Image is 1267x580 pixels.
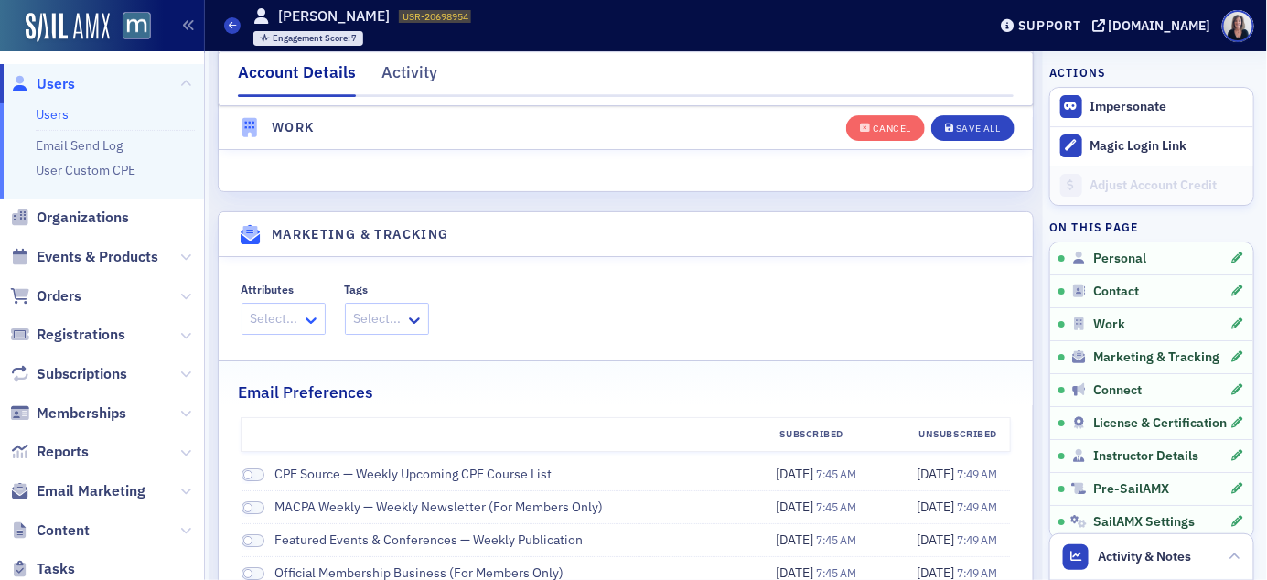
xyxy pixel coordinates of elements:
div: 7 [273,34,358,44]
span: off [242,501,265,515]
h4: Marketing & Tracking [272,225,449,244]
a: Email Send Log [36,137,123,154]
span: off [242,468,265,482]
div: MACPA Weekly — Weekly Newsletter (for members only) [274,499,603,516]
h4: On this page [1049,219,1254,235]
div: Tags [345,283,369,296]
button: [DOMAIN_NAME] [1092,19,1218,32]
div: CPE Source — Weekly Upcoming CPE Course List [274,466,552,483]
a: Tasks [10,559,75,579]
a: Orders [10,286,81,306]
span: Personal [1093,251,1146,267]
h1: [PERSON_NAME] [278,6,390,27]
a: Organizations [10,208,129,228]
span: Tasks [37,559,75,579]
span: Memberships [37,403,126,424]
img: SailAMX [26,13,110,42]
span: Contact [1093,284,1139,300]
div: Magic Login Link [1090,138,1244,155]
h2: Email Preferences [238,381,373,404]
a: Reports [10,442,89,462]
img: SailAMX [123,12,151,40]
span: Activity & Notes [1099,547,1192,566]
span: Email Marketing [37,481,145,501]
a: Content [10,521,90,541]
a: Users [36,106,69,123]
span: License & Certification [1093,415,1227,432]
span: off [242,534,265,548]
span: Registrations [37,325,125,345]
span: [DATE] [917,532,957,548]
div: Adjust Account Credit [1090,177,1244,194]
span: Profile [1222,10,1254,42]
a: Email Marketing [10,481,145,501]
span: 7:49 AM [957,565,997,580]
div: Cancel [873,124,911,134]
span: [DATE] [776,499,816,515]
span: Organizations [37,208,129,228]
button: Impersonate [1090,99,1167,115]
span: 7:49 AM [957,467,997,481]
h4: Actions [1049,64,1106,81]
span: [DATE] [917,466,957,482]
div: Attributes [242,283,295,296]
h4: Work [272,118,315,137]
button: Cancel [846,114,925,140]
span: Orders [37,286,81,306]
span: 7:45 AM [816,467,856,481]
button: Save All [931,114,1014,140]
span: 7:45 AM [816,565,856,580]
span: Events & Products [37,247,158,267]
span: Connect [1093,382,1142,399]
span: 7:49 AM [957,532,997,547]
span: SailAMX Settings [1093,514,1195,531]
span: Pre-SailAMX [1093,481,1169,498]
div: Engagement Score: 7 [253,31,364,46]
a: User Custom CPE [36,162,135,178]
div: Activity [381,60,437,94]
span: USR-20698954 [403,10,468,23]
div: Featured Events & Conferences — Weekly Publication [274,532,583,549]
div: Unsubscribed [856,427,1010,442]
span: [DATE] [917,499,957,515]
span: Engagement Score : [273,32,352,44]
a: Memberships [10,403,126,424]
a: Adjust Account Credit [1050,166,1253,205]
span: Users [37,74,75,94]
div: Account Details [238,60,356,97]
div: Save All [956,124,1000,134]
a: Subscriptions [10,364,127,384]
span: [DATE] [776,466,816,482]
span: 7:45 AM [816,499,856,514]
span: Content [37,521,90,541]
div: Subscribed [703,427,856,442]
span: Work [1093,317,1125,333]
span: 7:49 AM [957,499,997,514]
span: Reports [37,442,89,462]
span: Instructor Details [1093,448,1198,465]
a: Registrations [10,325,125,345]
button: Magic Login Link [1050,126,1253,166]
div: Support [1018,17,1081,34]
span: Marketing & Tracking [1093,349,1219,366]
a: Events & Products [10,247,158,267]
span: [DATE] [776,532,816,548]
div: [DOMAIN_NAME] [1109,17,1211,34]
a: View Homepage [110,12,151,43]
span: 7:45 AM [816,532,856,547]
span: Subscriptions [37,364,127,384]
a: Users [10,74,75,94]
